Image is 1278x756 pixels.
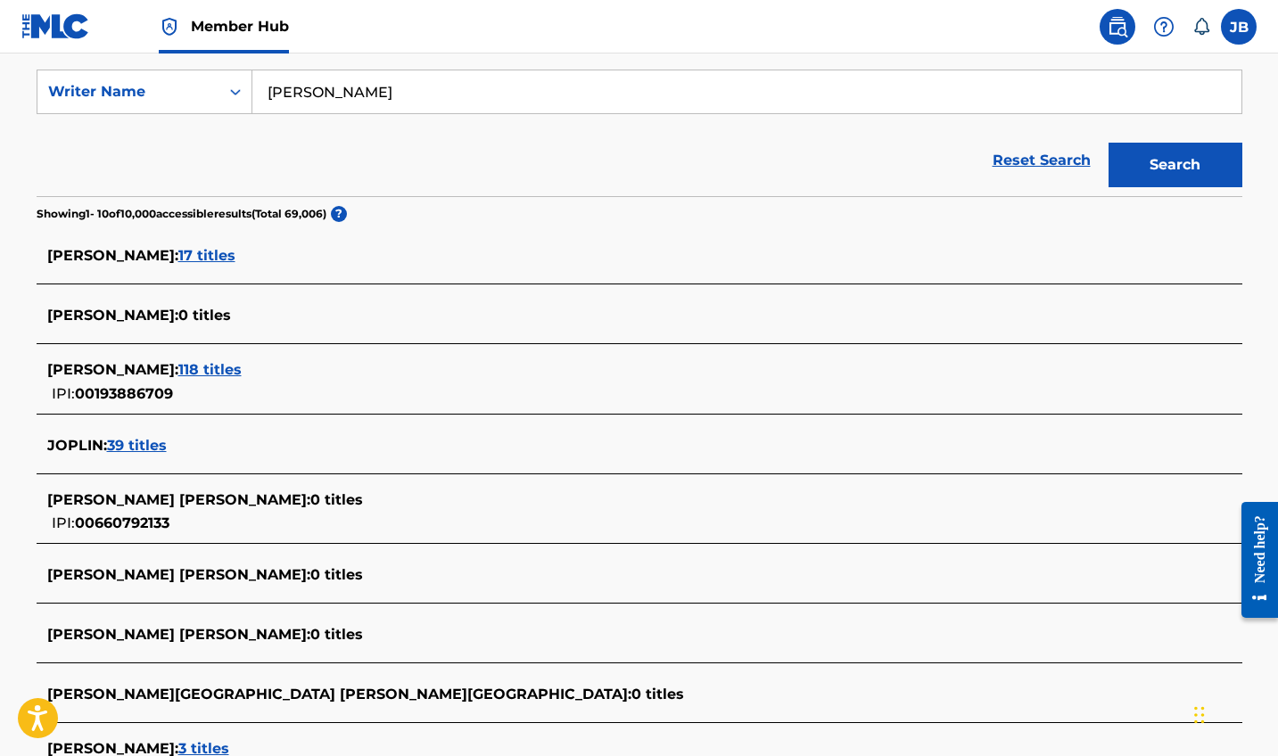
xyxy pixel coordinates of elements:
[75,385,173,402] span: 00193886709
[48,81,209,103] div: Writer Name
[178,307,231,324] span: 0 titles
[47,437,107,454] span: JOPLIN :
[310,626,363,643] span: 0 titles
[1109,143,1242,187] button: Search
[310,566,363,583] span: 0 titles
[1192,18,1210,36] div: Notifications
[178,361,242,378] span: 118 titles
[47,566,310,583] span: [PERSON_NAME] [PERSON_NAME] :
[1100,9,1135,45] a: Public Search
[159,16,180,37] img: Top Rightsholder
[75,514,169,531] span: 00660792133
[1194,688,1205,742] div: Drag
[631,686,684,703] span: 0 titles
[52,514,75,531] span: IPI:
[331,206,347,222] span: ?
[1221,9,1257,45] div: User Menu
[37,206,326,222] p: Showing 1 - 10 of 10,000 accessible results (Total 69,006 )
[178,247,235,264] span: 17 titles
[1228,487,1278,634] iframe: Resource Center
[47,361,178,378] span: [PERSON_NAME] :
[107,437,167,454] span: 39 titles
[47,307,178,324] span: [PERSON_NAME] :
[310,491,363,508] span: 0 titles
[191,16,289,37] span: Member Hub
[37,70,1242,196] form: Search Form
[47,247,178,264] span: [PERSON_NAME] :
[1107,16,1128,37] img: search
[47,626,310,643] span: [PERSON_NAME] [PERSON_NAME] :
[1189,670,1278,756] iframe: Chat Widget
[1146,9,1182,45] div: Help
[47,491,310,508] span: [PERSON_NAME] [PERSON_NAME] :
[984,141,1100,180] a: Reset Search
[1153,16,1175,37] img: help
[47,686,631,703] span: [PERSON_NAME][GEOGRAPHIC_DATA] [PERSON_NAME][GEOGRAPHIC_DATA] :
[52,385,75,402] span: IPI:
[21,13,90,39] img: MLC Logo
